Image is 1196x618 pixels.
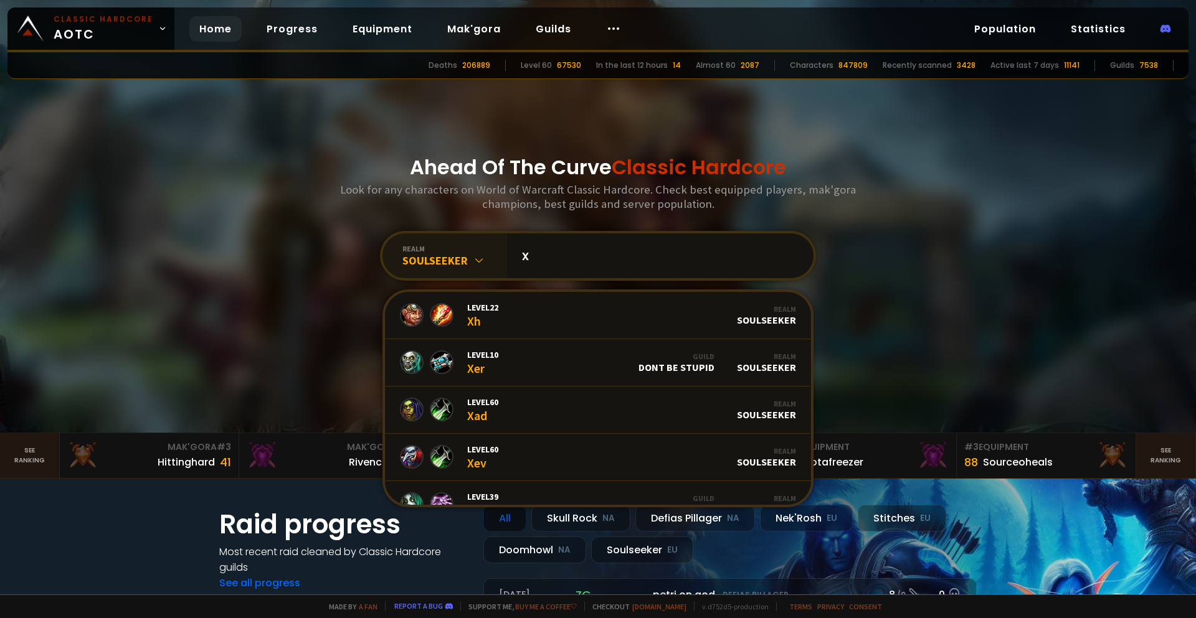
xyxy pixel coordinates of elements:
div: Stitches [858,505,946,531]
div: Soulseeker [737,446,796,468]
div: Skull Rock [531,505,630,531]
span: Level 39 [467,491,498,502]
span: AOTC [54,14,153,44]
a: Population [964,16,1046,42]
div: 41 [220,454,231,471]
div: In the last 12 hours [596,60,668,71]
div: Notafreezer [804,454,863,470]
div: Guilds [1110,60,1134,71]
div: Soulseeker [402,253,507,268]
div: Realm [737,446,796,456]
a: Seeranking [1136,433,1196,478]
small: EU [920,512,931,525]
a: Progress [257,16,328,42]
a: Level60XadRealmSoulseeker [385,386,811,434]
h1: Raid progress [219,505,468,544]
div: Sourceoheals [983,454,1053,470]
div: All [483,505,526,531]
div: Recently scanned [883,60,952,71]
a: a fan [359,602,377,611]
a: Buy me a coffee [515,602,577,611]
div: Realm [737,399,796,408]
span: Level 60 [467,444,498,455]
div: Soulseeker [737,494,796,515]
a: Level22XhRealmSoulseeker [385,292,811,339]
span: Level 22 [467,302,498,313]
div: Almost 60 [696,60,736,71]
a: Equipment [343,16,422,42]
span: Checkout [584,602,686,611]
div: Nek'Rosh [760,505,853,531]
a: Terms [789,602,812,611]
span: Level 60 [467,396,498,408]
div: Level 60 [521,60,552,71]
a: Consent [849,602,882,611]
div: Equipment [964,441,1128,454]
span: Classic Hardcore [612,153,786,181]
div: 88 [964,454,978,471]
a: Level39XqwGuild[MEDICAL_DATA]RealmSoulseeker [385,481,811,528]
div: Guild [640,494,714,503]
div: Xer [467,349,498,376]
a: #3Equipment88Sourceoheals [957,433,1136,478]
a: Mak'Gora#3Hittinghard41 [60,433,239,478]
h3: Look for any characters on World of Warcraft Classic Hardcore. Check best equipped players, mak'g... [335,182,861,211]
a: See all progress [219,576,300,590]
div: Guild [638,352,714,361]
div: Hittinghard [158,454,215,470]
div: 7538 [1139,60,1158,71]
small: NA [602,512,615,525]
div: 847809 [838,60,868,71]
small: EU [667,544,678,556]
div: Xad [467,396,498,423]
a: Mak'gora [437,16,511,42]
div: 14 [673,60,681,71]
a: Level10XerGuilddont be stupidRealmSoulseeker [385,339,811,386]
span: # 3 [964,441,979,453]
div: Soulseeker [591,536,693,563]
small: EU [827,512,837,525]
a: Mak'Gora#2Rivench100 [239,433,419,478]
h1: Ahead Of The Curve [410,152,786,182]
a: Statistics [1061,16,1136,42]
a: Home [189,16,242,42]
input: Search a character... [515,233,799,278]
small: Classic Hardcore [54,14,153,25]
div: Defias Pillager [635,505,755,531]
span: Level 10 [467,349,498,360]
div: Soulseeker [737,399,796,421]
div: Deaths [429,60,457,71]
div: 11141 [1064,60,1080,71]
div: 2087 [741,60,759,71]
small: NA [558,544,571,556]
div: Mak'Gora [67,441,231,454]
a: Classic HardcoreAOTC [7,7,174,50]
div: Soulseeker [737,304,796,326]
div: 3428 [957,60,975,71]
div: 67530 [557,60,581,71]
div: [MEDICAL_DATA] [640,494,714,515]
span: v. d752d5 - production [694,602,769,611]
div: Realm [737,494,796,503]
a: Privacy [817,602,844,611]
div: Active last 7 days [990,60,1059,71]
div: Xev [467,444,498,471]
div: Realm [737,304,796,314]
div: Characters [790,60,833,71]
div: Equipment [785,441,949,454]
a: Report a bug [394,601,443,611]
div: Xqw [467,491,498,518]
div: 206889 [462,60,490,71]
div: Mak'Gora [247,441,411,454]
span: Made by [321,602,377,611]
span: Support me, [460,602,577,611]
div: Soulseeker [737,352,796,373]
a: [DOMAIN_NAME] [632,602,686,611]
a: [DATE]zgpetri on godDefias Pillager8 /90 [483,578,977,611]
a: Guilds [526,16,581,42]
span: # 3 [217,441,231,453]
div: dont be stupid [638,352,714,373]
div: Rivench [349,454,388,470]
div: Realm [737,352,796,361]
div: Doomhowl [483,536,586,563]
